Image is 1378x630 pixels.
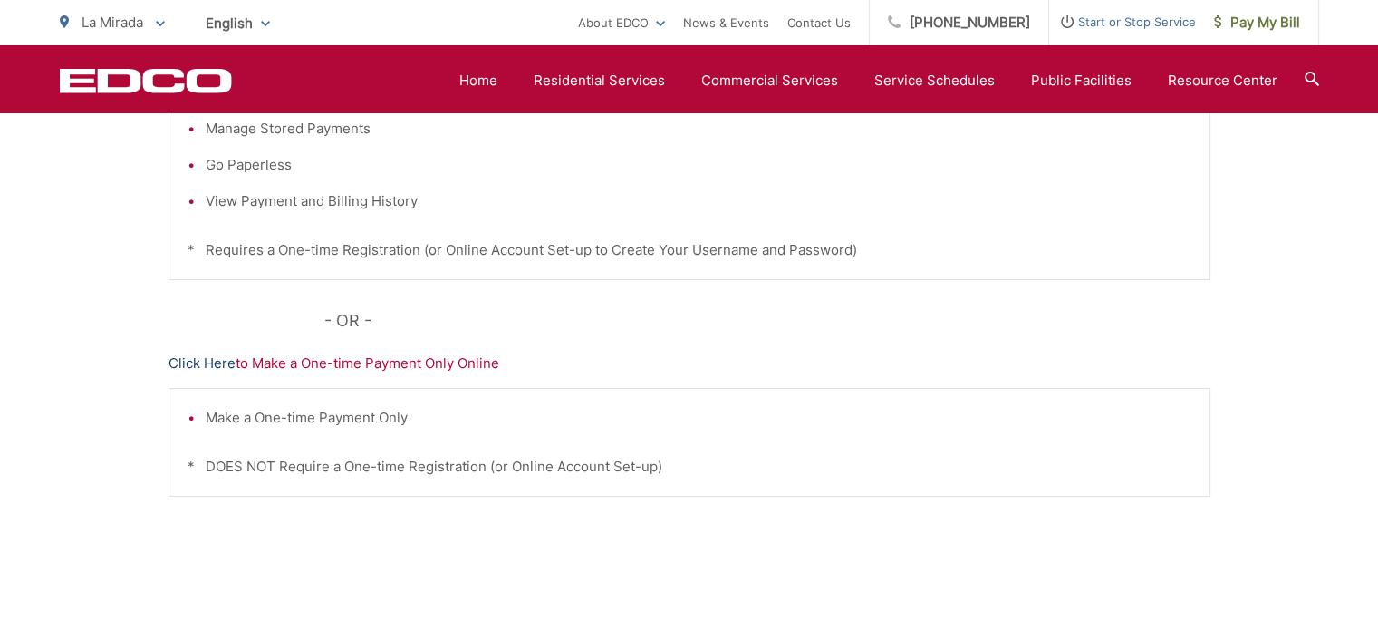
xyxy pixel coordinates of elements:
li: Go Paperless [206,154,1191,176]
a: Service Schedules [874,70,995,92]
a: Home [459,70,497,92]
li: View Payment and Billing History [206,190,1191,212]
a: About EDCO [578,12,665,34]
p: * Requires a One-time Registration (or Online Account Set-up to Create Your Username and Password) [188,239,1191,261]
a: Residential Services [534,70,665,92]
span: La Mirada [82,14,143,31]
li: Make a One-time Payment Only [206,407,1191,429]
a: Resource Center [1168,70,1277,92]
a: News & Events [683,12,769,34]
a: Commercial Services [701,70,838,92]
a: Contact Us [787,12,851,34]
span: English [192,7,284,39]
li: Manage Stored Payments [206,118,1191,140]
a: EDCD logo. Return to the homepage. [60,68,232,93]
p: to Make a One-time Payment Only Online [169,353,1210,374]
p: - OR - [324,307,1210,334]
span: Pay My Bill [1214,12,1300,34]
a: Click Here [169,353,236,374]
a: Public Facilities [1031,70,1132,92]
p: * DOES NOT Require a One-time Registration (or Online Account Set-up) [188,456,1191,478]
